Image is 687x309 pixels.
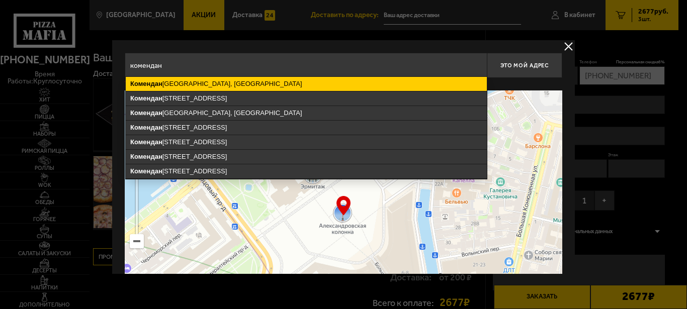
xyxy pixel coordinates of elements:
input: Введите адрес доставки [125,53,487,78]
ymaps: Комендан [130,80,162,87]
ymaps: [GEOGRAPHIC_DATA], [GEOGRAPHIC_DATA] [126,106,487,120]
ymaps: [STREET_ADDRESS] [126,135,487,149]
button: delivery type [562,40,575,53]
button: Это мой адрес [487,53,562,78]
ymaps: Комендан [130,94,162,102]
ymaps: Комендан [130,124,162,131]
ymaps: [STREET_ADDRESS] [126,150,487,164]
ymaps: [STREET_ADDRESS] [126,91,487,106]
ymaps: Комендан [130,109,162,117]
ymaps: [STREET_ADDRESS] [126,164,487,178]
span: Это мой адрес [500,62,549,69]
p: Укажите дом на карте или в поле ввода [125,80,267,88]
ymaps: [STREET_ADDRESS] [126,121,487,135]
ymaps: Комендан [130,153,162,160]
ymaps: Комендан [130,138,162,146]
ymaps: Комендан [130,167,162,175]
ymaps: [GEOGRAPHIC_DATA], [GEOGRAPHIC_DATA] [126,77,487,91]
